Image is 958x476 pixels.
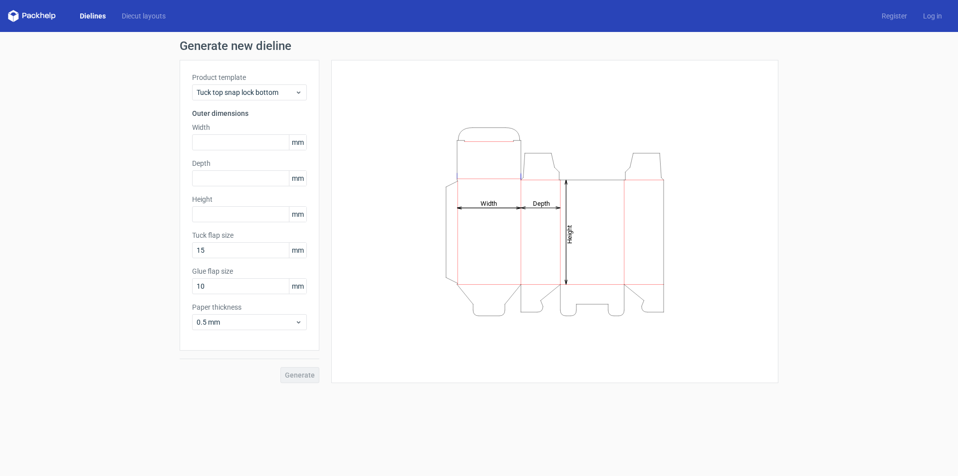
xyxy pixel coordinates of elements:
span: mm [289,279,306,294]
label: Width [192,122,307,132]
span: mm [289,171,306,186]
tspan: Height [566,225,573,243]
label: Product template [192,72,307,82]
a: Log in [915,11,950,21]
label: Glue flap size [192,266,307,276]
a: Diecut layouts [114,11,174,21]
a: Dielines [72,11,114,21]
span: mm [289,207,306,222]
h3: Outer dimensions [192,108,307,118]
a: Register [874,11,915,21]
span: mm [289,243,306,258]
tspan: Depth [533,199,550,207]
label: Depth [192,158,307,168]
span: mm [289,135,306,150]
span: Tuck top snap lock bottom [197,87,295,97]
label: Paper thickness [192,302,307,312]
span: 0.5 mm [197,317,295,327]
h1: Generate new dieline [180,40,778,52]
label: Height [192,194,307,204]
label: Tuck flap size [192,230,307,240]
tspan: Width [480,199,497,207]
